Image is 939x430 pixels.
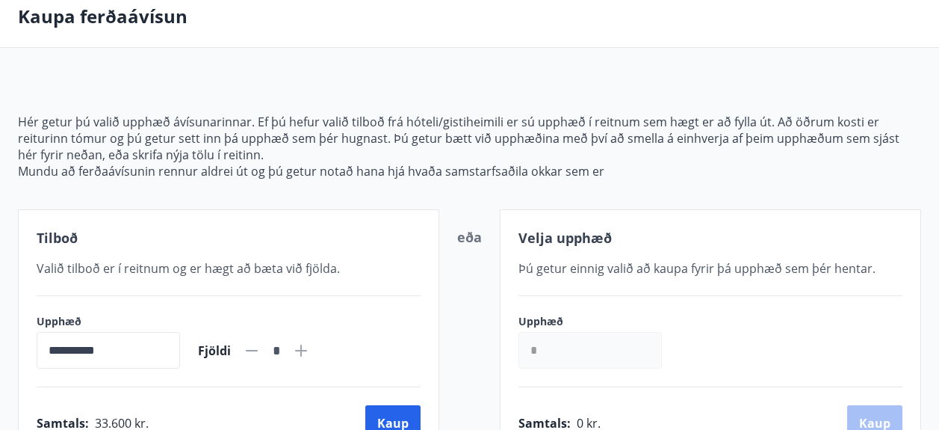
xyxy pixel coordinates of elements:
span: Valið tilboð er í reitnum og er hægt að bæta við fjölda. [37,260,340,277]
span: Fjöldi [198,343,231,359]
label: Upphæð [37,314,180,329]
label: Upphæð [518,314,677,329]
span: Velja upphæð [518,229,612,247]
span: eða [457,228,482,246]
p: Kaupa ferðaávísun [18,4,188,29]
p: Hér getur þú valið upphæð ávísunarinnar. Ef þú hefur valið tilboð frá hóteli/gistiheimili er sú u... [18,114,921,163]
span: Tilboð [37,229,78,247]
span: Þú getur einnig valið að kaupa fyrir þá upphæð sem þér hentar. [518,260,876,277]
p: Mundu að ferðaávísunin rennur aldrei út og þú getur notað hana hjá hvaða samstarfsaðila okkar sem er [18,163,921,179]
